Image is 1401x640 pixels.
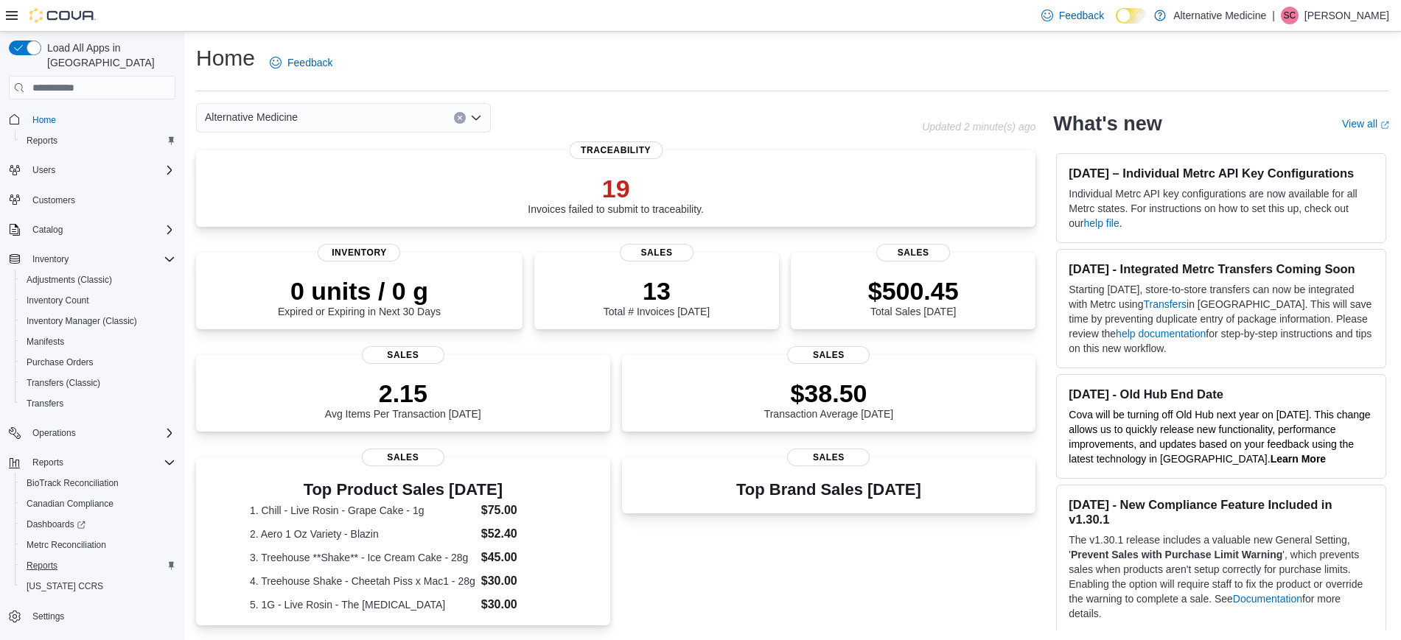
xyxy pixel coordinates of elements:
[27,110,175,128] span: Home
[21,354,99,371] a: Purchase Orders
[27,477,119,489] span: BioTrack Reconciliation
[21,132,63,150] a: Reports
[868,276,959,317] div: Total Sales [DATE]
[27,161,61,179] button: Users
[15,130,181,151] button: Reports
[1069,166,1374,180] h3: [DATE] – Individual Metrc API Key Configurations
[27,518,85,530] span: Dashboards
[278,276,441,317] div: Expired or Expiring in Next 30 Days
[21,495,119,513] a: Canadian Compliance
[1380,121,1389,130] svg: External link
[278,276,441,306] p: 0 units / 0 g
[250,527,475,541] dt: 2. Aero 1 Oz Variety - Blazin
[32,224,63,236] span: Catalog
[325,379,481,420] div: Avg Items Per Transaction [DATE]
[15,535,181,555] button: Metrc Reconciliation
[21,536,175,554] span: Metrc Reconciliation
[41,41,175,70] span: Load All Apps in [GEOGRAPHIC_DATA]
[21,292,95,309] a: Inventory Count
[287,55,332,70] span: Feedback
[264,48,338,77] a: Feedback
[868,276,959,306] p: $500.45
[196,43,255,73] h1: Home
[27,111,62,129] a: Home
[27,356,94,368] span: Purchase Orders
[27,221,69,239] button: Catalog
[1069,409,1370,465] span: Cova will be turning off Old Hub next year on [DATE]. This change allows us to quickly release ne...
[21,354,175,371] span: Purchase Orders
[21,333,175,351] span: Manifests
[27,608,70,625] a: Settings
[21,292,175,309] span: Inventory Count
[27,607,175,625] span: Settings
[32,114,56,126] span: Home
[27,454,69,471] button: Reports
[922,121,1035,133] p: Updated 2 minute(s) ago
[454,112,466,124] button: Clear input
[1173,7,1266,24] p: Alternative Medicine
[1281,7,1299,24] div: Steven Cross
[1069,282,1374,356] p: Starting [DATE], store-to-store transfers can now be integrated with Metrc using in [GEOGRAPHIC_D...
[1069,186,1374,231] p: Individual Metrc API key configurations are now available for all Metrc states. For instructions ...
[876,244,950,261] span: Sales
[21,374,106,392] a: Transfers (Classic)
[1059,8,1104,23] span: Feedback
[15,473,181,493] button: BioTrack Reconciliation
[21,557,63,574] a: Reports
[3,219,181,240] button: Catalog
[27,377,100,389] span: Transfers (Classic)
[604,276,710,317] div: Total # Invoices [DATE]
[764,379,894,420] div: Transaction Average [DATE]
[27,580,103,592] span: [US_STATE] CCRS
[27,135,57,147] span: Reports
[1035,1,1110,30] a: Feedback
[1304,7,1389,24] p: [PERSON_NAME]
[481,596,556,613] dd: $30.00
[15,311,181,331] button: Inventory Manager (Classic)
[32,427,76,439] span: Operations
[1342,118,1389,130] a: View allExternal link
[604,276,710,306] p: 13
[481,525,556,543] dd: $52.40
[481,549,556,566] dd: $45.00
[362,346,444,364] span: Sales
[205,108,298,126] span: Alternative Medicine
[15,290,181,311] button: Inventory Count
[1116,8,1147,24] input: Dark Mode
[1084,217,1119,229] a: help file
[27,250,175,268] span: Inventory
[15,270,181,290] button: Adjustments (Classic)
[32,611,64,622] span: Settings
[27,454,175,471] span: Reports
[736,481,921,499] h3: Top Brand Sales [DATE]
[1233,593,1302,605] a: Documentation
[787,449,870,466] span: Sales
[27,295,89,306] span: Inventory Count
[325,379,481,408] p: 2.15
[32,164,55,176] span: Users
[3,108,181,130] button: Home
[1143,298,1187,310] a: Transfers
[21,395,69,412] a: Transfers
[481,572,556,590] dd: $30.00
[21,557,175,574] span: Reports
[1069,387,1374,401] h3: [DATE] - Old Hub End Date
[1071,549,1282,560] strong: Prevent Sales with Purchase Limit Warning
[15,352,181,373] button: Purchase Orders
[1069,532,1374,621] p: The v1.30.1 release includes a valuable new General Setting, ' ', which prevents sales when produ...
[21,577,109,595] a: [US_STATE] CCRS
[15,393,181,414] button: Transfers
[3,605,181,627] button: Settings
[15,576,181,597] button: [US_STATE] CCRS
[250,550,475,565] dt: 3. Treehouse **Shake** - Ice Cream Cake - 28g
[3,249,181,270] button: Inventory
[1271,453,1326,465] a: Learn More
[27,191,81,209] a: Customers
[481,502,556,519] dd: $75.00
[787,346,870,364] span: Sales
[1272,7,1275,24] p: |
[27,161,175,179] span: Users
[21,474,175,492] span: BioTrack Reconciliation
